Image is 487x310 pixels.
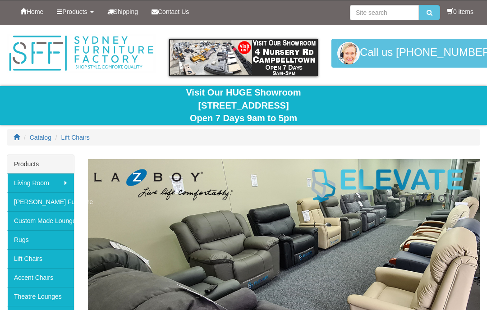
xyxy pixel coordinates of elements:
[7,249,74,268] a: Lift Chairs
[447,7,473,16] li: 0 items
[7,192,74,211] a: [PERSON_NAME] Furniture
[350,5,419,20] input: Site search
[101,0,145,23] a: Shipping
[7,287,74,306] a: Theatre Lounges
[114,8,138,15] span: Shipping
[61,134,90,141] a: Lift Chairs
[27,8,43,15] span: Home
[7,86,480,125] div: Visit Our HUGE Showroom [STREET_ADDRESS] Open 7 Days 9am to 5pm
[62,8,87,15] span: Products
[7,155,74,173] div: Products
[30,134,51,141] a: Catalog
[14,0,50,23] a: Home
[50,0,100,23] a: Products
[169,39,318,76] img: showroom.gif
[158,8,189,15] span: Contact Us
[7,268,74,287] a: Accent Chairs
[7,230,74,249] a: Rugs
[7,34,156,73] img: Sydney Furniture Factory
[145,0,196,23] a: Contact Us
[7,173,74,192] a: Living Room
[7,211,74,230] a: Custom Made Lounges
